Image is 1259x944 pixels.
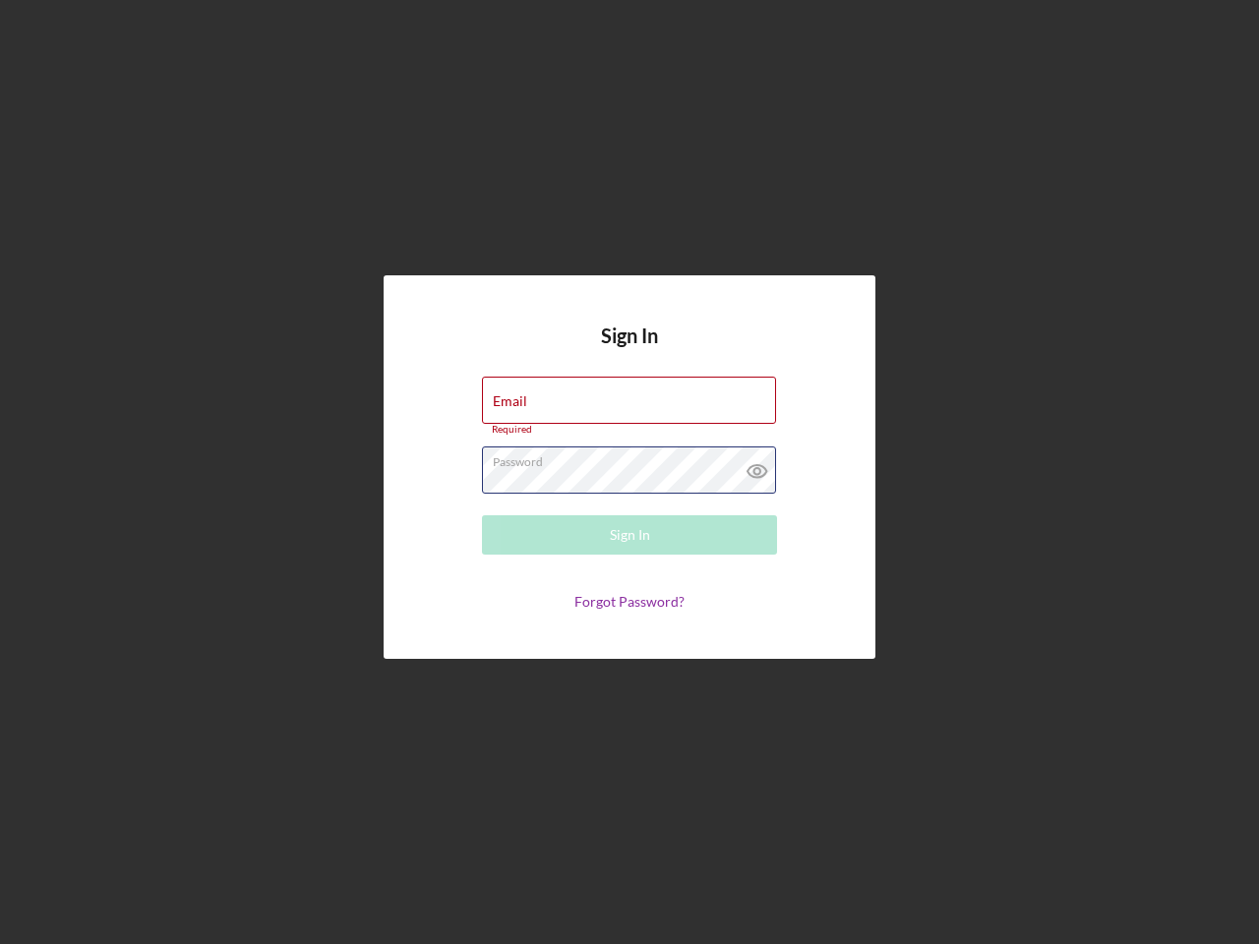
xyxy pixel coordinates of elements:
label: Email [493,393,527,409]
label: Password [493,447,776,469]
div: Required [482,424,777,436]
div: Sign In [610,515,650,555]
button: Sign In [482,515,777,555]
h4: Sign In [601,324,658,377]
a: Forgot Password? [574,593,685,610]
